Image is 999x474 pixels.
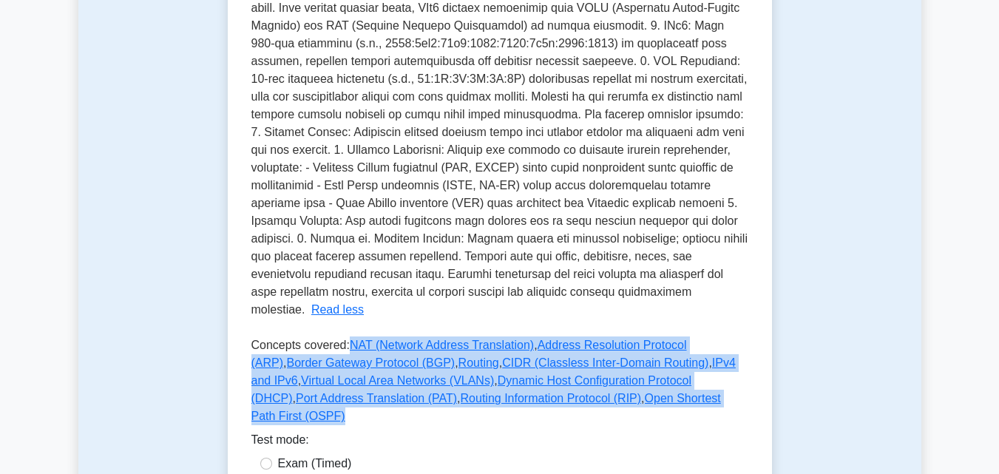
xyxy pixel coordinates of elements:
[287,356,456,369] a: Border Gateway Protocol (BGP)
[461,392,642,404] a: Routing Information Protocol (RIP)
[251,431,748,455] div: Test mode:
[278,455,352,473] label: Exam (Timed)
[311,301,364,319] button: Read less
[301,374,494,387] a: Virtual Local Area Networks (VLANs)
[296,392,457,404] a: Port Address Translation (PAT)
[251,336,748,431] p: Concepts covered: , , , , , , , , , ,
[458,356,499,369] a: Routing
[350,339,534,351] a: NAT (Network Address Translation)
[502,356,708,369] a: CIDR (Classless Inter-Domain Routing)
